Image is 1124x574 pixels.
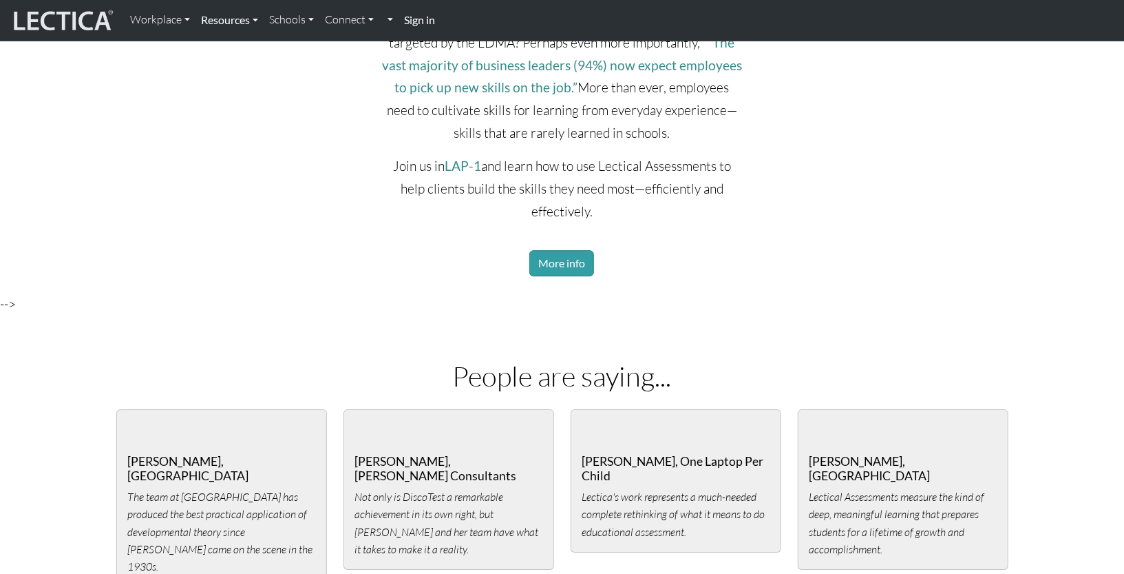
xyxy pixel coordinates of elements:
strong: Sign in [404,13,435,26]
p: Join us in and learn how to use Lectical Assessments to help clients build the skills they need m... [380,155,743,223]
h5: [PERSON_NAME], [PERSON_NAME] Consultants [355,454,542,483]
a: Connect [319,6,379,34]
h5: [PERSON_NAME], One Laptop Per Child [582,454,770,483]
a: Schools [264,6,319,34]
p: Lectica's work represents a much-needed complete rethinking of what it means to do educational as... [582,489,770,541]
h1: People are saying... [116,360,1008,393]
img: lecticalive [10,8,114,34]
p: Not only is DiscoTest a remarkable achievement in its own right, but [PERSON_NAME] and her team h... [355,489,542,558]
h5: [PERSON_NAME], [GEOGRAPHIC_DATA] [809,454,997,483]
a: More info [529,250,594,276]
a: LAP-1 [445,158,481,174]
a: Sign in [399,6,441,35]
p: Lectical Assessments measure the kind of deep, meaningful learning that prepares students for a l... [809,489,997,558]
h5: [PERSON_NAME], [GEOGRAPHIC_DATA] [128,454,315,483]
a: Workplace [125,6,195,34]
a: "The vast majority of business leaders (94%) now expect employees to pick up new skills on the job.” [382,34,742,95]
a: Resources [195,6,264,34]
